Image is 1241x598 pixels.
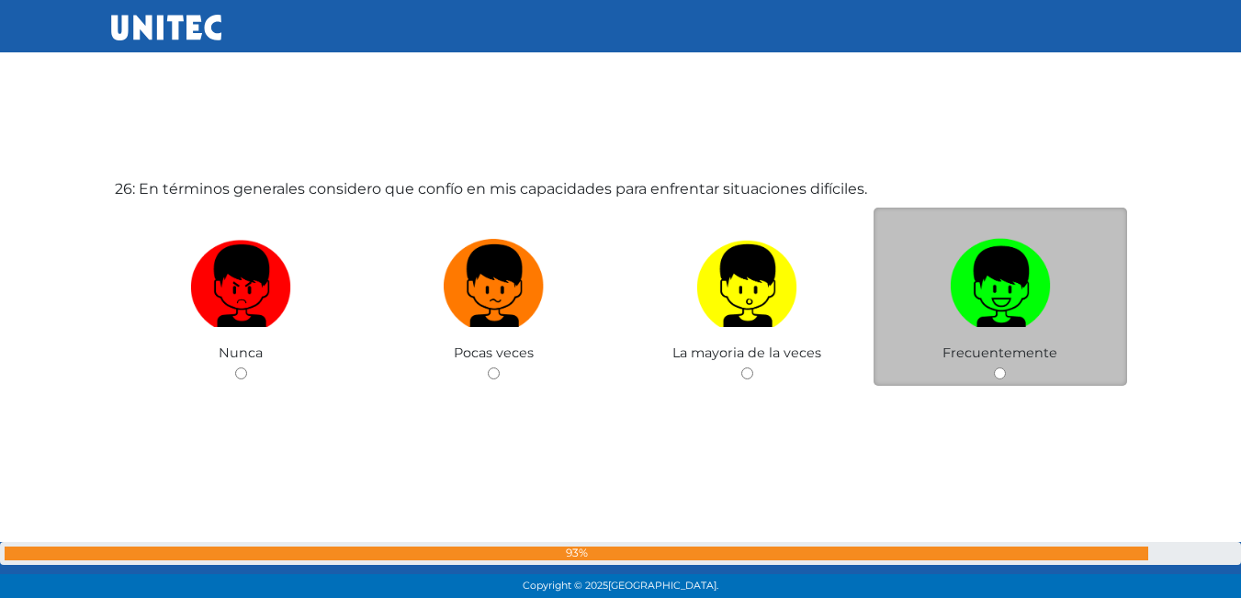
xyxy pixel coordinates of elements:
img: Pocas veces [444,231,545,328]
span: La mayoria de la veces [672,344,821,361]
img: La mayoria de la veces [696,231,797,328]
span: Pocas veces [454,344,534,361]
img: Nunca [190,231,291,328]
img: Frecuentemente [950,231,1051,328]
img: UNITEC [111,15,221,40]
div: 93% [5,547,1148,560]
span: Nunca [219,344,263,361]
span: [GEOGRAPHIC_DATA]. [608,580,718,592]
span: Frecuentemente [942,344,1057,361]
label: 26: En términos generales considero que confío en mis capacidades para enfrentar situaciones difí... [115,178,867,200]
